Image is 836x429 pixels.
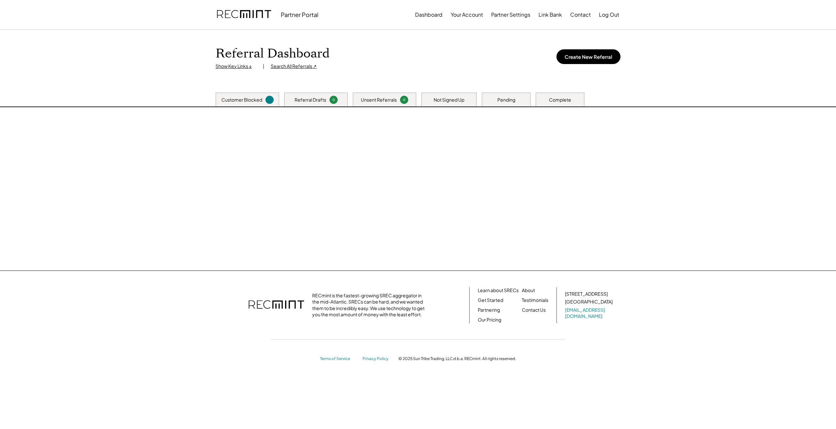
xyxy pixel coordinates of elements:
a: Our Pricing [478,317,501,323]
a: Contact Us [522,307,546,313]
div: Customer Blocked [221,97,262,103]
div: RECmint is the fastest-growing SREC aggregator in the mid-Atlantic. SRECs can be hard, and we wan... [312,292,428,318]
a: Privacy Policy [362,356,392,362]
div: 0 [330,97,337,102]
a: Learn about SRECs [478,287,519,294]
button: Link Bank [539,8,562,21]
button: Create New Referral [556,49,620,64]
div: 0 [401,97,407,102]
img: recmint-logotype%403x.png [217,4,271,26]
div: [GEOGRAPHIC_DATA] [565,299,613,305]
div: Show Key Links ↓ [216,63,256,70]
h1: Referral Dashboard [216,46,330,61]
div: © 2025 Sun Tribe Trading, LLC d.b.a. RECmint. All rights reserved. [398,356,516,361]
a: Partnering [478,307,500,313]
img: recmint-logotype%403x.png [249,294,304,317]
div: Unsent Referrals [361,97,397,103]
a: [EMAIL_ADDRESS][DOMAIN_NAME] [565,307,614,320]
a: About [522,287,535,294]
div: Search All Referrals ↗ [271,63,317,70]
button: Your Account [451,8,483,21]
div: Pending [497,97,515,103]
button: Log Out [599,8,619,21]
div: | [263,63,264,70]
button: Contact [570,8,591,21]
div: Partner Portal [281,11,318,18]
div: Complete [549,97,571,103]
button: Partner Settings [491,8,530,21]
a: Get Started [478,297,503,304]
button: Dashboard [415,8,442,21]
div: Not Signed Up [434,97,464,103]
div: Referral Drafts [295,97,326,103]
a: Testimonials [522,297,548,304]
div: [STREET_ADDRESS] [565,291,608,297]
a: Terms of Service [320,356,356,362]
